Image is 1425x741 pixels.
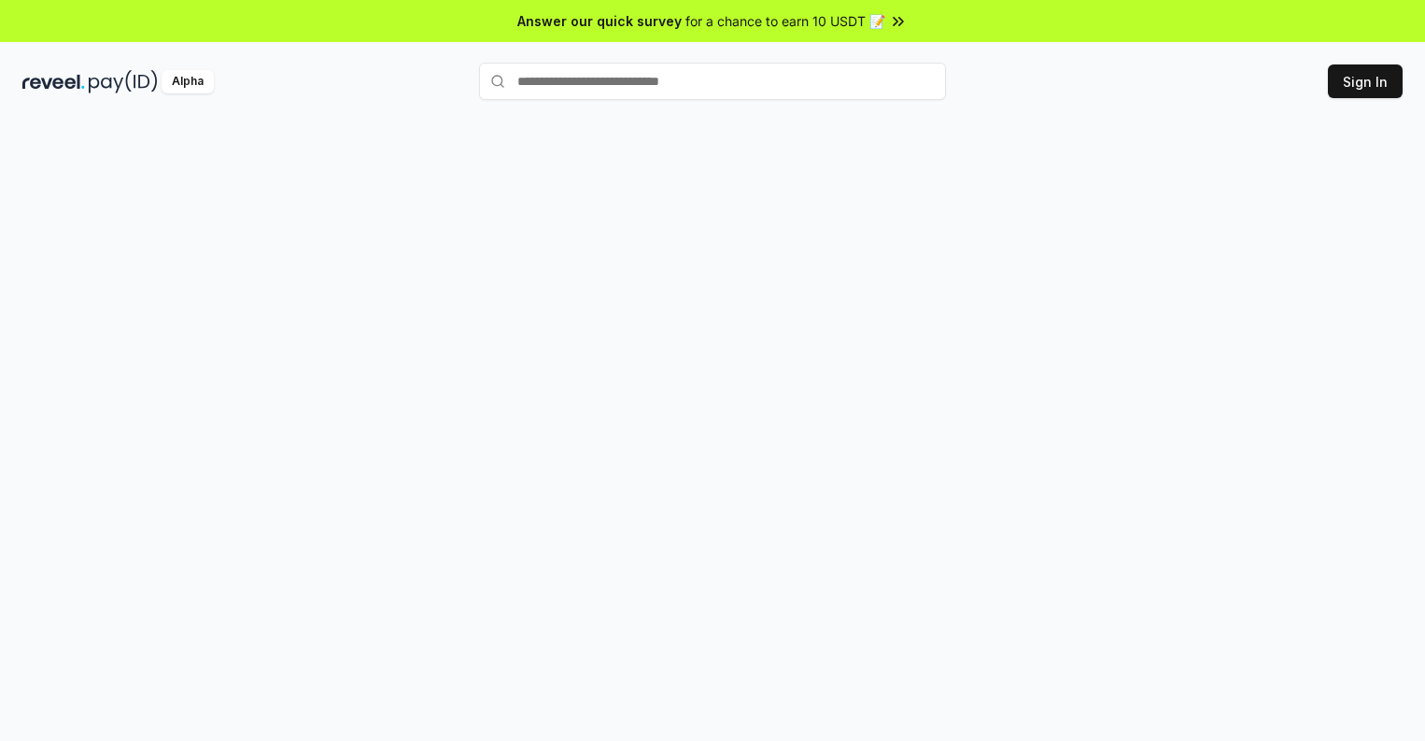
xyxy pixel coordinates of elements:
[89,70,158,93] img: pay_id
[162,70,214,93] div: Alpha
[1328,64,1403,98] button: Sign In
[517,11,682,31] span: Answer our quick survey
[22,70,85,93] img: reveel_dark
[685,11,885,31] span: for a chance to earn 10 USDT 📝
